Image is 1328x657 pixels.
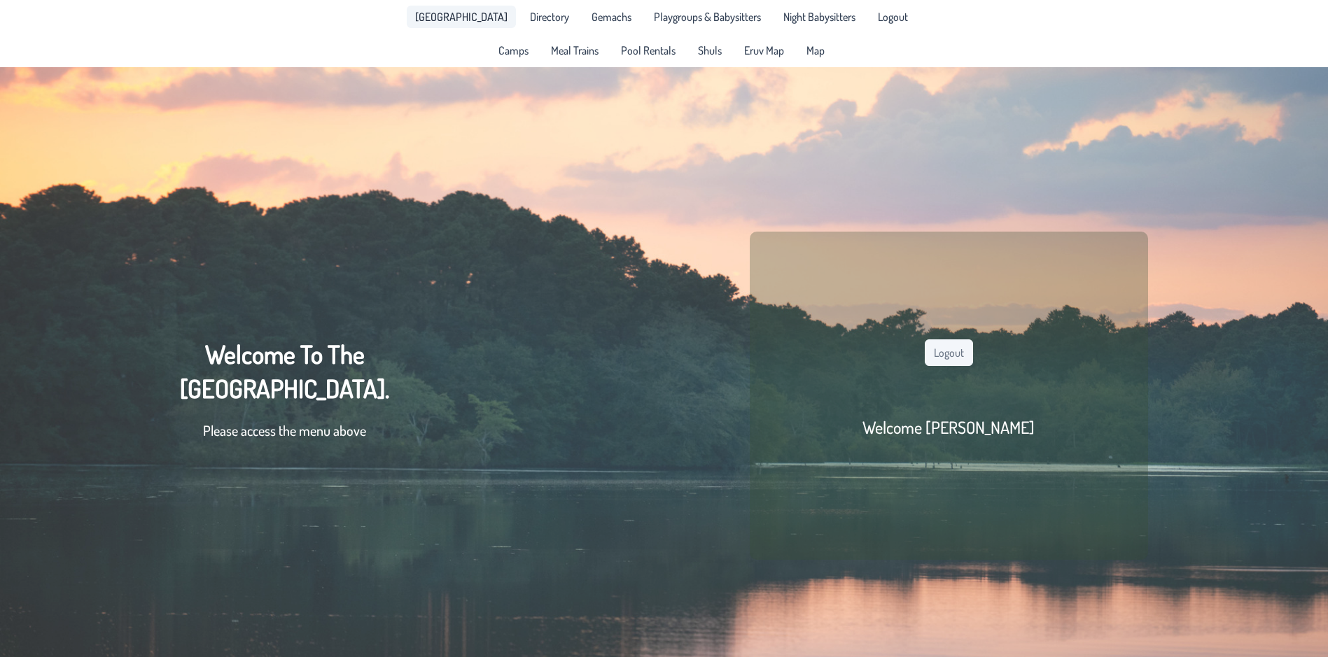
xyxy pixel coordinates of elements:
[862,416,1035,438] h2: Welcome [PERSON_NAME]
[415,11,508,22] span: [GEOGRAPHIC_DATA]
[522,6,578,28] a: Directory
[654,11,761,22] span: Playgroups & Babysitters
[543,39,607,62] a: Meal Trains
[869,6,916,28] li: Logout
[498,45,529,56] span: Camps
[407,6,516,28] a: [GEOGRAPHIC_DATA]
[645,6,769,28] a: Playgroups & Babysitters
[806,45,825,56] span: Map
[698,45,722,56] span: Shuls
[798,39,833,62] a: Map
[180,337,389,455] div: Welcome To The [GEOGRAPHIC_DATA].
[744,45,784,56] span: Eruv Map
[592,11,631,22] span: Gemachs
[551,45,599,56] span: Meal Trains
[530,11,569,22] span: Directory
[613,39,684,62] a: Pool Rentals
[925,339,973,366] button: Logout
[736,39,792,62] a: Eruv Map
[621,45,676,56] span: Pool Rentals
[878,11,908,22] span: Logout
[783,11,855,22] span: Night Babysitters
[690,39,730,62] a: Shuls
[180,420,389,441] p: Please access the menu above
[490,39,537,62] a: Camps
[583,6,640,28] a: Gemachs
[775,6,864,28] a: Night Babysitters
[407,6,516,28] li: Pine Lake Park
